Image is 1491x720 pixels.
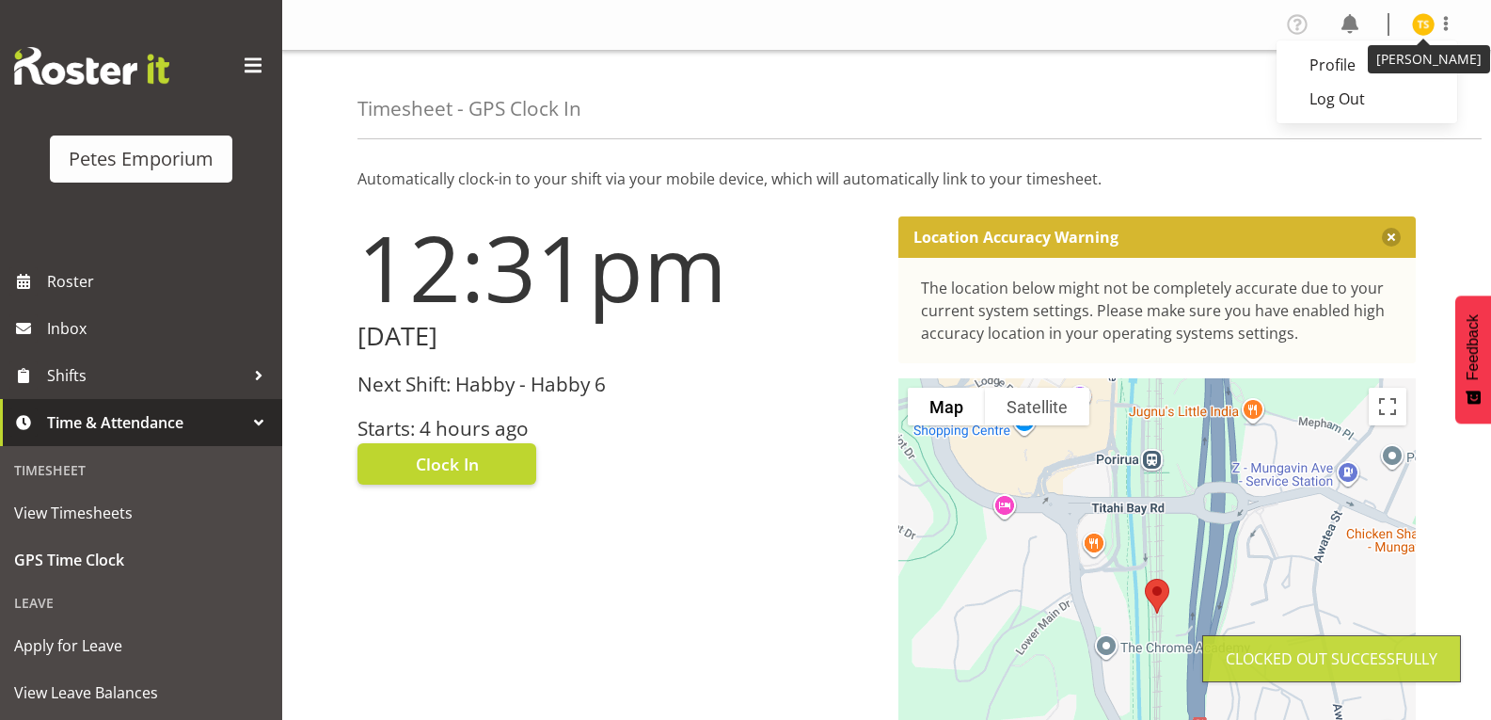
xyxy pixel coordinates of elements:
button: Feedback - Show survey [1455,296,1491,424]
img: Rosterit website logo [14,47,169,85]
span: Clock In [416,452,479,476]
a: View Leave Balances [5,669,278,716]
div: Petes Emporium [69,145,214,173]
a: Profile [1277,48,1457,82]
span: GPS Time Clock [14,546,268,574]
h1: 12:31pm [357,216,876,318]
button: Close message [1382,228,1401,247]
img: tamara-straker11292.jpg [1412,13,1435,36]
a: View Timesheets [5,489,278,536]
button: Clock In [357,443,536,485]
p: Location Accuracy Warning [913,228,1118,247]
h3: Next Shift: Habby - Habby 6 [357,374,876,395]
h4: Timesheet - GPS Clock In [357,98,581,120]
a: Apply for Leave [5,622,278,669]
div: Clocked out Successfully [1226,648,1437,670]
button: Toggle fullscreen view [1369,388,1406,425]
div: Leave [5,584,278,622]
span: Inbox [47,314,273,343]
div: Timesheet [5,451,278,489]
span: Roster [47,267,273,296]
span: Shifts [47,361,245,390]
h2: [DATE] [357,322,876,351]
a: GPS Time Clock [5,536,278,584]
span: Time & Attendance [47,408,245,437]
a: Log Out [1277,82,1457,116]
h3: Starts: 4 hours ago [357,418,876,440]
button: Show satellite imagery [985,388,1089,425]
span: View Timesheets [14,499,268,527]
button: Show street map [908,388,985,425]
span: Feedback [1465,314,1482,380]
span: View Leave Balances [14,679,268,707]
span: Apply for Leave [14,632,268,660]
p: Automatically clock-in to your shift via your mobile device, which will automatically link to you... [357,168,1416,190]
div: The location below might not be completely accurate due to your current system settings. Please m... [921,277,1394,344]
